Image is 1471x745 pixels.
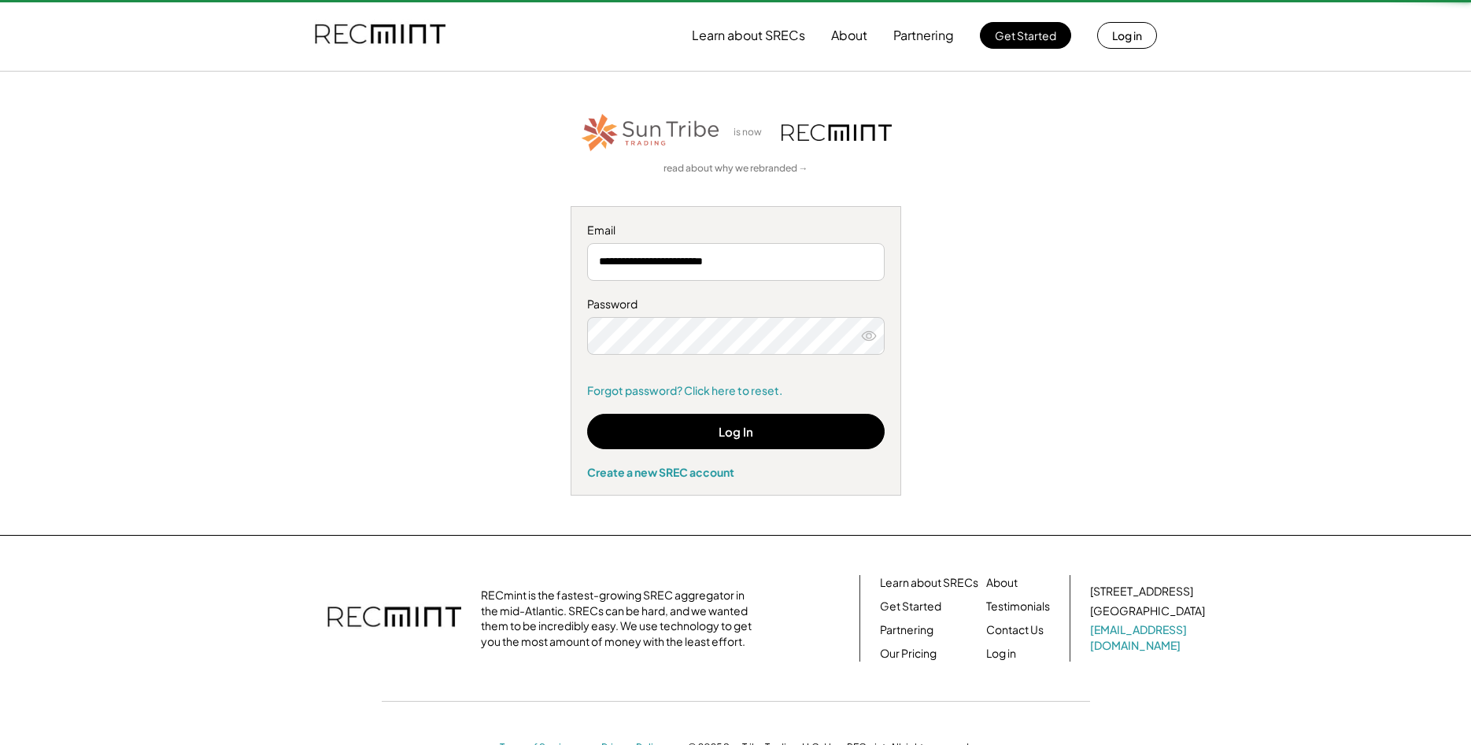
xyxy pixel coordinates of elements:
img: recmint-logotype%403x.png [782,124,892,141]
a: Contact Us [986,622,1044,638]
div: [STREET_ADDRESS] [1090,584,1193,599]
a: Learn about SRECs [880,575,978,591]
div: [GEOGRAPHIC_DATA] [1090,603,1205,619]
button: Log in [1097,22,1157,49]
a: Get Started [880,599,941,614]
button: Log In [587,414,885,449]
button: Partnering [893,20,954,51]
img: STT_Horizontal_Logo%2B-%2BColor.png [580,111,722,154]
a: [EMAIL_ADDRESS][DOMAIN_NAME] [1090,622,1208,653]
img: recmint-logotype%403x.png [315,9,445,62]
div: Create a new SREC account [587,465,885,479]
div: Email [587,223,885,238]
div: RECmint is the fastest-growing SREC aggregator in the mid-Atlantic. SRECs can be hard, and we wan... [481,588,760,649]
a: Log in [986,646,1016,662]
div: Password [587,297,885,312]
button: About [831,20,867,51]
div: is now [730,126,774,139]
a: Testimonials [986,599,1050,614]
button: Get Started [980,22,1071,49]
img: recmint-logotype%403x.png [327,591,461,646]
a: Our Pricing [880,646,937,662]
a: Forgot password? Click here to reset. [587,383,885,399]
a: About [986,575,1018,591]
a: read about why we rebranded → [663,162,808,175]
button: Learn about SRECs [692,20,805,51]
a: Partnering [880,622,933,638]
